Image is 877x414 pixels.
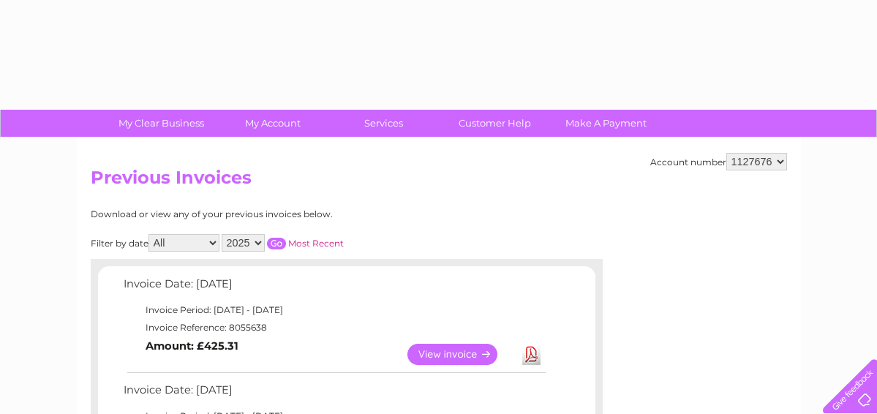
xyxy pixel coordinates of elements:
[323,110,444,137] a: Services
[212,110,333,137] a: My Account
[288,238,344,249] a: Most Recent
[101,110,222,137] a: My Clear Business
[91,234,475,252] div: Filter by date
[91,168,787,195] h2: Previous Invoices
[120,274,548,301] td: Invoice Date: [DATE]
[120,301,548,319] td: Invoice Period: [DATE] - [DATE]
[120,380,548,407] td: Invoice Date: [DATE]
[146,339,238,353] b: Amount: £425.31
[91,209,475,219] div: Download or view any of your previous invoices below.
[120,319,548,336] td: Invoice Reference: 8055638
[434,110,555,137] a: Customer Help
[522,344,541,365] a: Download
[650,153,787,170] div: Account number
[546,110,666,137] a: Make A Payment
[407,344,515,365] a: View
